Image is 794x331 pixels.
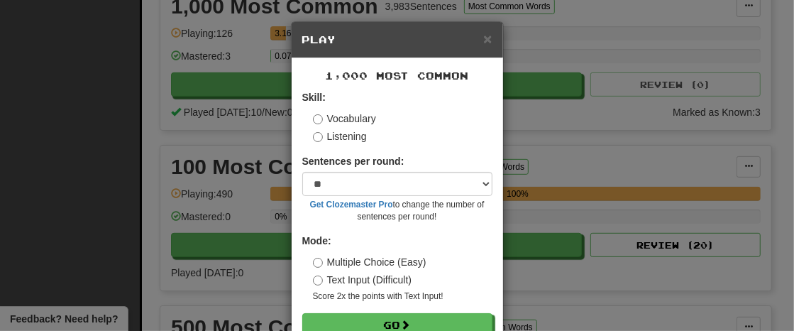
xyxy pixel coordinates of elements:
[326,70,469,82] span: 1,000 Most Common
[302,154,404,168] label: Sentences per round:
[313,276,323,286] input: Text Input (Difficult)
[313,255,426,269] label: Multiple Choice (Easy)
[483,31,492,46] button: Close
[302,235,331,246] strong: Mode:
[313,273,412,287] label: Text Input (Difficult)
[313,114,323,124] input: Vocabulary
[302,33,492,47] h5: Play
[302,199,492,223] small: to change the number of sentences per round!
[483,31,492,47] span: ×
[310,200,393,210] a: Get Clozemaster Pro
[313,132,323,142] input: Listening
[313,291,492,303] small: Score 2x the points with Text Input !
[313,112,376,126] label: Vocabulary
[302,92,326,103] strong: Skill:
[313,129,367,143] label: Listening
[313,258,323,268] input: Multiple Choice (Easy)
